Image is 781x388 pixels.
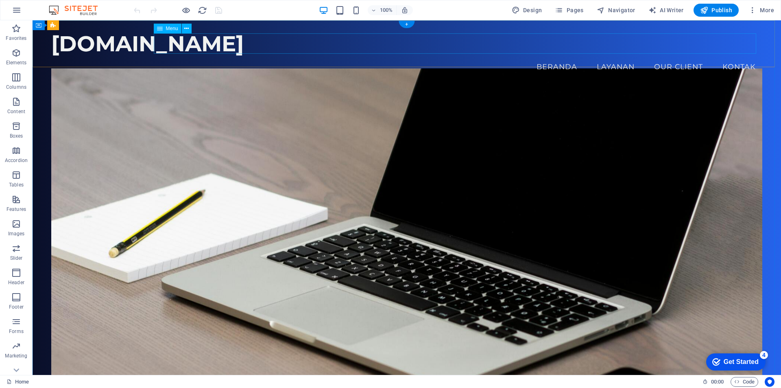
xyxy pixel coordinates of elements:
[694,4,739,17] button: Publish
[10,255,23,261] p: Slider
[399,21,414,28] div: +
[555,6,583,14] span: Pages
[6,84,26,90] p: Columns
[368,5,397,15] button: 100%
[181,5,191,15] button: Click here to leave preview mode and continue editing
[7,4,66,21] div: Get Started 4 items remaining, 20% complete
[380,5,393,15] h6: 100%
[401,7,408,14] i: On resize automatically adjust zoom level to fit chosen device.
[166,26,178,31] span: Menu
[597,6,635,14] span: Navigator
[47,5,108,15] img: Editor Logo
[648,6,684,14] span: AI Writer
[748,6,774,14] span: More
[765,377,774,387] button: Usercentrics
[8,279,24,286] p: Header
[731,377,758,387] button: Code
[6,59,27,66] p: Elements
[7,108,25,115] p: Content
[745,4,777,17] button: More
[24,9,59,16] div: Get Started
[512,6,542,14] span: Design
[5,157,28,164] p: Accordion
[7,377,29,387] a: Click to cancel selection. Double-click to open Pages
[7,206,26,213] p: Features
[593,4,639,17] button: Navigator
[700,6,732,14] span: Publish
[6,35,26,42] p: Favorites
[711,377,724,387] span: 00 00
[645,4,687,17] button: AI Writer
[9,328,24,335] p: Forms
[9,304,24,310] p: Footer
[60,2,68,10] div: 4
[9,182,24,188] p: Tables
[702,377,724,387] h6: Session time
[197,5,207,15] button: reload
[5,353,27,359] p: Marketing
[508,4,545,17] div: Design (Ctrl+Alt+Y)
[734,377,755,387] span: Code
[552,4,587,17] button: Pages
[717,379,718,385] span: :
[8,230,25,237] p: Images
[10,133,23,139] p: Boxes
[198,6,207,15] i: Reload page
[508,4,545,17] button: Design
